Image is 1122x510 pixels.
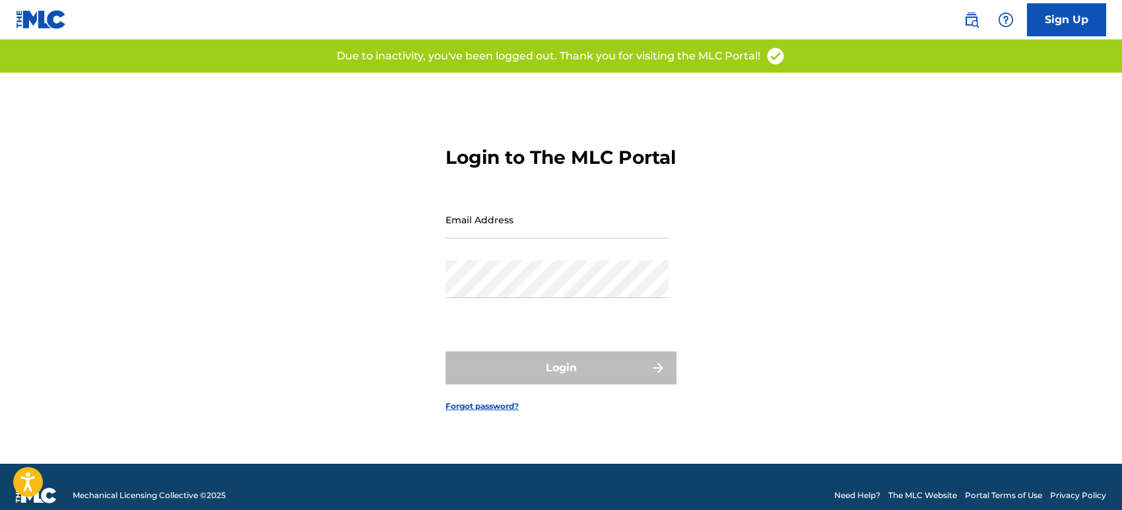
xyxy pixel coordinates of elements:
[1027,3,1106,36] a: Sign Up
[958,7,985,33] a: Public Search
[834,490,880,501] a: Need Help?
[888,490,957,501] a: The MLC Website
[766,46,785,66] img: access
[998,12,1014,28] img: help
[73,490,226,501] span: Mechanical Licensing Collective © 2025
[445,146,676,169] h3: Login to The MLC Portal
[964,12,979,28] img: search
[445,400,519,412] a: Forgot password?
[337,48,760,64] p: Due to inactivity, you've been logged out. Thank you for visiting the MLC Portal!
[1050,490,1106,501] a: Privacy Policy
[16,10,67,29] img: MLC Logo
[16,488,57,503] img: logo
[993,7,1019,33] div: Help
[965,490,1042,501] a: Portal Terms of Use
